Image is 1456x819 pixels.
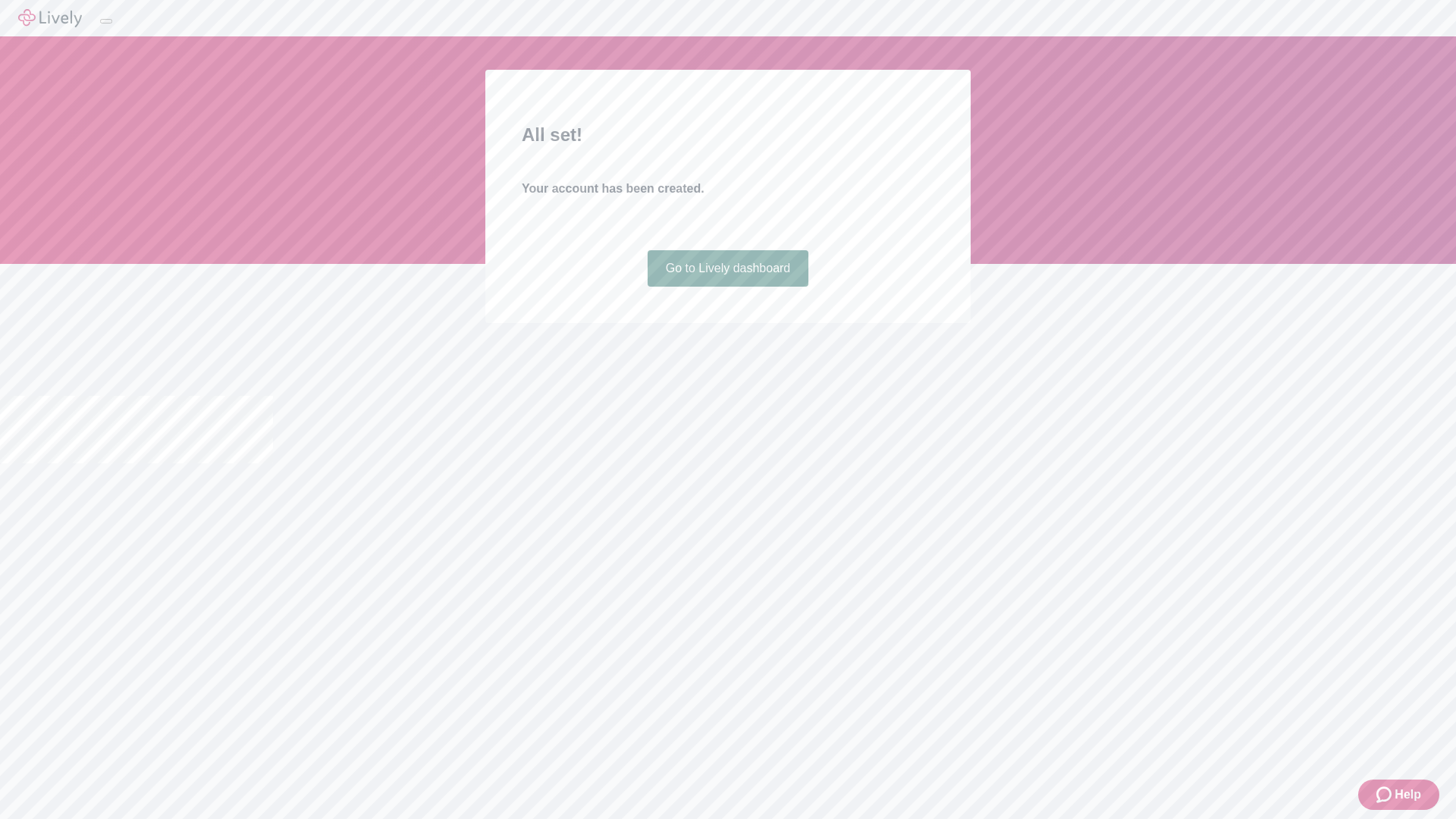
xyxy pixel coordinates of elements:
[1376,786,1395,804] svg: Zendesk support icon
[648,250,809,287] a: Go to Lively dashboard
[522,121,934,149] h2: All set!
[100,19,112,24] button: Log out
[18,9,82,27] img: Lively
[1358,780,1439,810] button: Zendesk support iconHelp
[522,180,934,198] h4: Your account has been created.
[1395,786,1421,804] span: Help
